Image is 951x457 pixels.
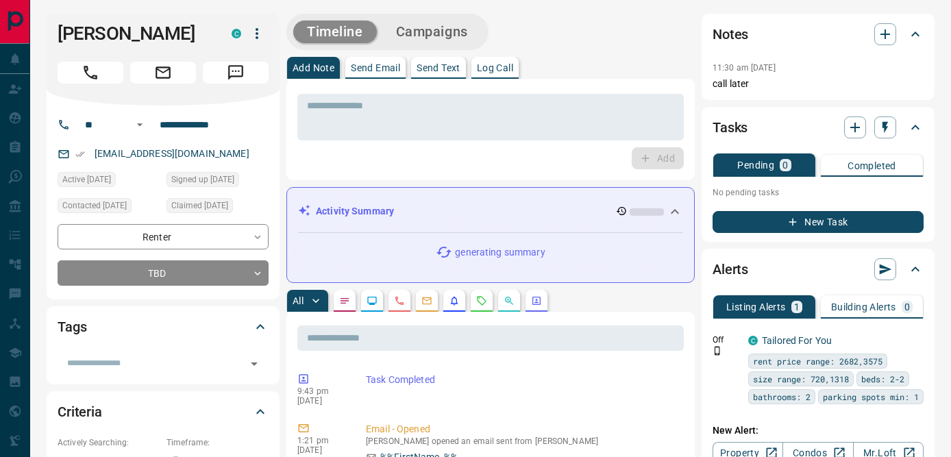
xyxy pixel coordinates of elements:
[762,335,832,346] a: Tailored For You
[449,295,460,306] svg: Listing Alerts
[394,295,405,306] svg: Calls
[848,161,896,171] p: Completed
[713,63,776,73] p: 11:30 am [DATE]
[713,211,924,233] button: New Task
[58,198,160,217] div: Thu May 08 2025
[713,111,924,144] div: Tasks
[831,302,896,312] p: Building Alerts
[753,354,882,368] span: rent price range: 2682,3575
[823,390,919,404] span: parking spots min: 1
[58,62,123,84] span: Call
[293,21,377,43] button: Timeline
[366,436,678,446] p: [PERSON_NAME] opened an email sent from [PERSON_NAME]
[366,373,678,387] p: Task Completed
[232,29,241,38] div: condos.ca
[245,354,264,373] button: Open
[130,62,196,84] span: Email
[132,116,148,133] button: Open
[171,199,228,212] span: Claimed [DATE]
[455,245,545,260] p: generating summary
[316,204,394,219] p: Activity Summary
[782,160,788,170] p: 0
[166,436,269,449] p: Timeframe:
[351,63,400,73] p: Send Email
[421,295,432,306] svg: Emails
[477,63,513,73] p: Log Call
[297,386,345,396] p: 9:43 pm
[476,295,487,306] svg: Requests
[504,295,515,306] svg: Opportunities
[713,116,748,138] h2: Tasks
[382,21,482,43] button: Campaigns
[95,148,249,159] a: [EMAIL_ADDRESS][DOMAIN_NAME]
[726,302,786,312] p: Listing Alerts
[58,310,269,343] div: Tags
[58,316,86,338] h2: Tags
[753,372,849,386] span: size range: 720,1318
[339,295,350,306] svg: Notes
[297,436,345,445] p: 1:21 pm
[166,172,269,191] div: Sat Nov 23 2024
[203,62,269,84] span: Message
[713,423,924,438] p: New Alert:
[298,199,683,224] div: Activity Summary
[58,172,160,191] div: Mon Nov 25 2024
[713,182,924,203] p: No pending tasks
[713,77,924,91] p: call later
[58,260,269,286] div: TBD
[737,160,774,170] p: Pending
[297,396,345,406] p: [DATE]
[58,436,160,449] p: Actively Searching:
[713,253,924,286] div: Alerts
[166,198,269,217] div: Sun Nov 24 2024
[58,224,269,249] div: Renter
[75,149,85,159] svg: Email Verified
[367,295,378,306] svg: Lead Browsing Activity
[58,23,211,45] h1: [PERSON_NAME]
[794,302,800,312] p: 1
[713,346,722,356] svg: Push Notification Only
[713,18,924,51] div: Notes
[753,390,811,404] span: bathrooms: 2
[366,422,678,436] p: Email - Opened
[713,258,748,280] h2: Alerts
[861,372,904,386] span: beds: 2-2
[748,336,758,345] div: condos.ca
[293,63,334,73] p: Add Note
[62,199,127,212] span: Contacted [DATE]
[62,173,111,186] span: Active [DATE]
[297,445,345,455] p: [DATE]
[417,63,460,73] p: Send Text
[171,173,234,186] span: Signed up [DATE]
[904,302,910,312] p: 0
[713,334,740,346] p: Off
[58,395,269,428] div: Criteria
[531,295,542,306] svg: Agent Actions
[713,23,748,45] h2: Notes
[293,296,304,306] p: All
[58,401,102,423] h2: Criteria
